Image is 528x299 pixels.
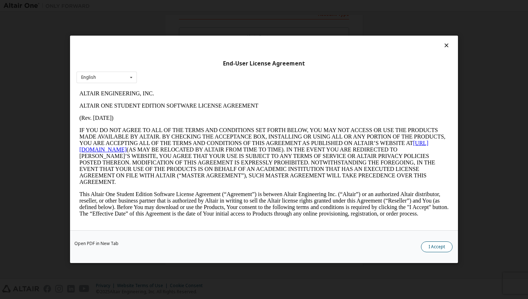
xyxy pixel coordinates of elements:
p: IF YOU DO NOT AGREE TO ALL OF THE TERMS AND CONDITIONS SET FORTH BELOW, YOU MAY NOT ACCESS OR USE... [3,40,372,98]
div: English [81,75,96,80]
p: ALTAIR ONE STUDENT EDITION SOFTWARE LICENSE AGREEMENT [3,15,372,22]
p: This Altair One Student Edition Software License Agreement (“Agreement”) is between Altair Engine... [3,104,372,130]
button: I Accept [421,242,453,253]
div: End-User License Agreement [77,60,451,67]
p: ALTAIR ENGINEERING, INC. [3,3,372,9]
a: Open PDF in New Tab [74,242,119,246]
p: (Rev. [DATE]) [3,27,372,34]
a: [URL][DOMAIN_NAME] [3,53,352,65]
